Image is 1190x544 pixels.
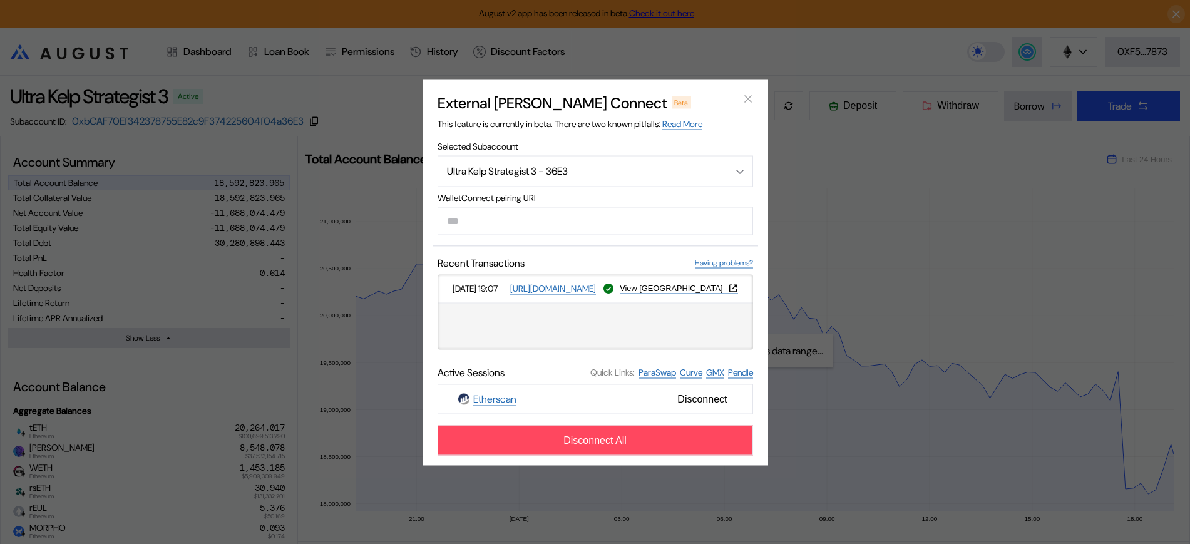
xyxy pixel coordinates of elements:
div: Beta [672,96,692,108]
a: View [GEOGRAPHIC_DATA] [620,283,737,294]
button: Disconnect All [438,425,753,455]
span: WalletConnect pairing URI [438,192,753,203]
button: EtherscanEtherscanDisconnect [438,384,753,414]
a: Etherscan [473,392,516,406]
a: ParaSwap [639,366,676,378]
a: Pendle [728,366,753,378]
span: Quick Links: [590,367,635,378]
span: This feature is currently in beta. There are two known pitfalls: [438,118,702,130]
span: Disconnect [672,388,732,409]
span: Disconnect All [563,434,627,446]
span: Recent Transactions [438,256,525,269]
button: close modal [738,89,758,109]
a: Read More [662,118,702,130]
span: Selected Subaccount [438,140,753,151]
a: Curve [680,366,702,378]
div: Ultra Kelp Strategist 3 - 36E3 [447,165,711,178]
span: [DATE] 19:07 [453,283,505,294]
a: [URL][DOMAIN_NAME] [510,282,596,294]
span: Active Sessions [438,366,505,379]
a: GMX [706,366,724,378]
a: Having problems? [695,257,753,268]
img: Etherscan [458,393,469,404]
h2: External [PERSON_NAME] Connect [438,93,667,112]
button: View [GEOGRAPHIC_DATA] [620,283,737,293]
button: Open menu [438,155,753,187]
